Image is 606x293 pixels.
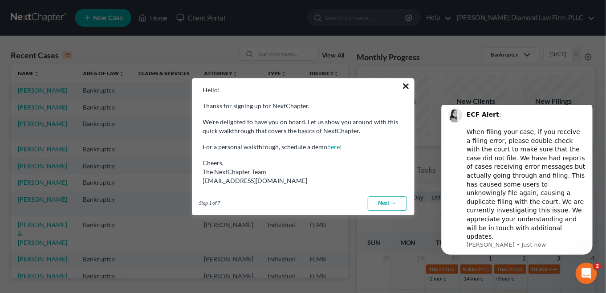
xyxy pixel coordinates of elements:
span: 2 [594,263,601,270]
p: Hello! [203,85,403,94]
img: Profile image for Lindsey [20,3,34,17]
p: Message from Lindsey, sent Just now [39,136,158,144]
button: × [402,79,411,93]
div: [EMAIL_ADDRESS][DOMAIN_NAME] [203,176,403,185]
div: Message content [39,1,158,134]
a: Next → [368,196,407,211]
div: Cheers, [203,159,403,185]
div: The NextChapter Team [203,167,403,176]
a: here [328,143,340,151]
b: ECF Alert [39,6,71,13]
p: We’re delighted to have you on board. Let us show you around with this quick walkthrough that cov... [203,118,403,135]
span: Step 1 of 7 [199,199,220,207]
iframe: Intercom notifications message [428,105,606,289]
p: For a personal walkthrough, schedule a demo ! [203,142,403,151]
p: Thanks for signing up for NextChapter. [203,102,403,110]
div: : ​ When filing your case, if you receive a filing error, please double-check with the court to m... [39,5,158,136]
iframe: Intercom live chat [576,263,597,284]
